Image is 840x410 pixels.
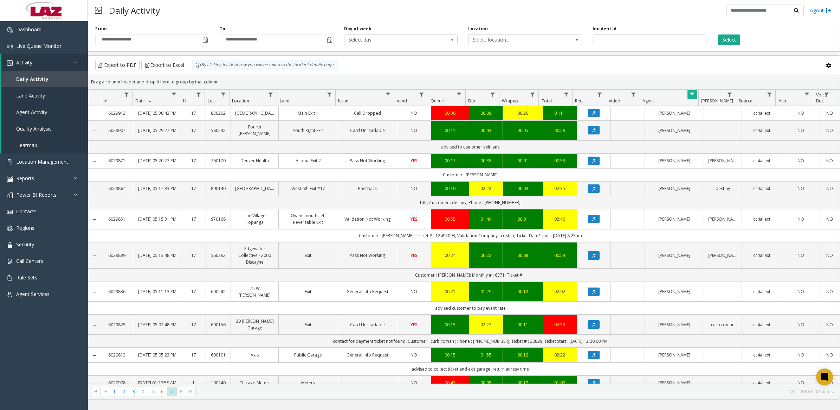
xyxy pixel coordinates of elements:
[786,352,815,358] a: NO
[342,216,393,222] a: Validation Not Working
[7,275,13,281] img: 'icon'
[649,252,699,259] a: [PERSON_NAME]
[824,216,835,222] a: NO
[186,110,202,116] a: 17
[786,110,815,116] a: NO
[826,7,831,14] img: logout
[473,352,499,358] div: 01:55
[435,321,465,328] div: 00:15
[435,352,465,358] div: 00:15
[547,352,573,358] a: 02:22
[473,157,499,164] a: 00:35
[137,127,176,134] a: [DATE] 05:29:27 PM
[649,157,699,164] a: [PERSON_NAME]
[547,379,573,386] div: 01:09
[547,321,573,328] div: 02:53
[283,352,333,358] a: Public Garage
[401,379,427,386] a: NO
[786,127,815,134] a: NO
[7,226,13,231] img: 'icon'
[746,110,777,116] a: cc4allext
[401,321,427,328] a: YES
[16,225,34,231] span: Regions
[507,157,538,164] a: 00:01
[786,321,815,328] a: NO
[764,90,774,99] a: Source Filter Menu
[473,110,499,116] a: 00:09
[16,142,37,149] span: Heatmap
[235,185,274,192] a: [GEOGRAPHIC_DATA]
[649,352,699,358] a: [PERSON_NAME]
[507,185,538,192] div: 00:03
[718,34,740,45] button: Select
[824,352,835,358] a: NO
[210,352,226,358] a: 600101
[824,252,835,259] a: NO
[401,157,427,164] a: YES
[210,252,226,259] a: 560292
[802,90,812,99] a: Alert Filter Menu
[473,185,499,192] a: 02:22
[283,379,333,386] a: Meters
[16,43,62,49] span: Live Queue Monitor
[141,60,187,70] button: Export to Excel
[687,90,697,99] a: Agent Filter Menu
[342,352,393,358] a: General Info Request
[473,216,499,222] div: 01:44
[283,127,333,134] a: South Right Exit
[725,90,735,99] a: Parker Filter Menu
[7,209,13,215] img: 'icon'
[1,137,88,153] a: Heatmap
[1,54,88,71] a: Activity
[708,157,737,164] a: [PERSON_NAME]
[137,252,176,259] a: [DATE] 05:13:48 PM
[283,288,333,295] a: Exit
[7,259,13,264] img: 'icon'
[186,157,202,164] a: 17
[137,157,176,164] a: [DATE] 05:20:27 PM
[507,321,538,328] a: 00:11
[507,216,538,222] a: 00:01
[507,352,538,358] a: 00:12
[488,90,498,99] a: Dur Filter Menu
[435,110,465,116] a: 00:36
[786,157,815,164] a: NO
[746,216,777,222] a: cc4allext
[88,186,101,192] a: Collapse Details
[547,110,573,116] a: 01:11
[16,241,34,248] span: Security
[16,158,68,165] span: Location Management
[105,216,129,222] a: 6029851
[283,212,333,226] a: Owensmouth Left Reversable Exit
[16,125,52,132] span: Quality Analysis
[507,127,538,134] a: 00:05
[101,302,840,315] td: advised customer to pay event rate
[746,352,777,358] a: cc4allext
[454,90,464,99] a: Queue Filter Menu
[468,26,488,32] label: Location
[411,216,418,222] span: YES
[411,110,417,116] span: NO
[186,379,202,386] a: 1
[435,252,465,259] div: 00:24
[16,92,45,99] span: Lane Activity
[7,60,13,66] img: 'icon'
[7,27,13,33] img: 'icon'
[105,321,129,328] a: 6029825
[101,168,840,181] td: Customer : [PERSON_NAME]
[88,322,101,328] a: Collapse Details
[547,157,573,164] div: 00:53
[822,90,832,99] a: Voice Bot Filter Menu
[401,185,427,192] a: NO
[235,157,274,164] a: Denver Health
[7,292,13,297] img: 'icon'
[95,60,140,70] button: Export to PDF
[101,362,840,376] td: advised to collect ticket and exit garage, return at resv time
[7,159,13,165] img: 'icon'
